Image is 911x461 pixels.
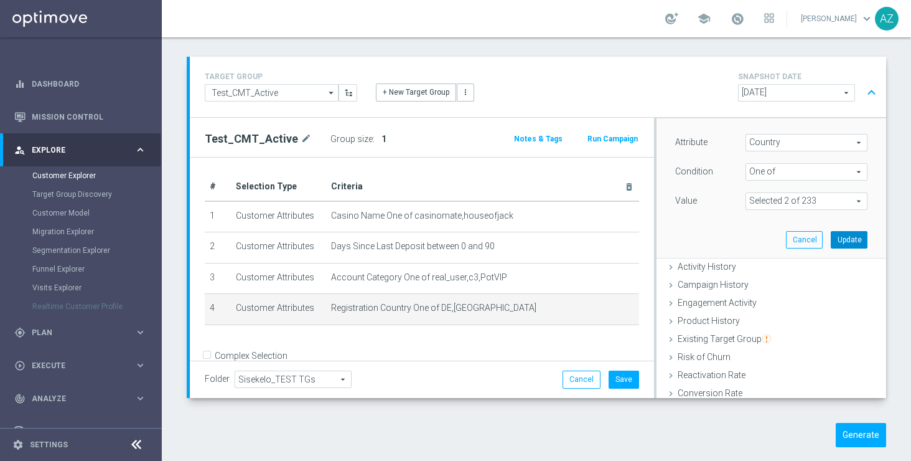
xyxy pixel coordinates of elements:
i: keyboard_arrow_right [134,144,146,156]
a: Visits Explorer [32,283,129,293]
i: play_circle_outline [14,360,26,371]
i: keyboard_arrow_right [134,425,146,437]
i: person_search [14,145,26,156]
button: Update [831,231,867,249]
td: Customer Attributes [231,294,327,325]
i: keyboard_arrow_right [134,326,146,338]
span: Campaign History [678,280,749,290]
button: track_changes Analyze keyboard_arrow_right [14,394,147,404]
div: Funnel Explorer [32,260,161,278]
span: Criteria [331,181,363,191]
div: AZ [875,7,899,31]
i: arrow_drop_down [325,85,338,101]
td: 2 [205,232,231,264]
span: Execute [32,362,134,369]
div: Dashboard [14,67,146,100]
lable: Condition [675,166,713,176]
span: DE NA [746,193,867,209]
h4: SNAPSHOT DATE [738,72,881,81]
button: person_search Explore keyboard_arrow_right [14,145,147,155]
div: Data Studio [14,426,134,437]
button: Data Studio keyboard_arrow_right [14,427,147,437]
a: Customer Explorer [32,171,129,181]
div: Mission Control [14,100,146,133]
button: Cancel [563,371,600,388]
div: Analyze [14,393,134,404]
span: Account Category One of real_user,c3,PotVIP [331,272,507,283]
i: keyboard_arrow_right [134,359,146,371]
th: # [205,173,231,201]
i: keyboard_arrow_right [134,392,146,404]
label: Value [675,195,697,206]
span: Casino Name One of casinomate,houseofjack [331,211,513,221]
span: Reactivation Rate [678,370,745,380]
a: [PERSON_NAME]keyboard_arrow_down [800,9,875,28]
td: Customer Attributes [231,263,327,294]
span: Existing Target Group [678,334,771,344]
td: 4 [205,294,231,325]
div: Plan [14,327,134,338]
lable: Attribute [675,137,708,147]
i: equalizer [14,78,26,90]
button: + New Target Group [376,83,456,101]
span: Engagement Activity [678,298,757,308]
span: Product History [678,316,740,326]
a: Settings [30,441,68,449]
button: play_circle_outline Execute keyboard_arrow_right [14,361,147,371]
div: Explore [14,145,134,156]
a: Dashboard [32,67,146,100]
button: equalizer Dashboard [14,79,147,89]
a: Migration Explorer [32,227,129,237]
th: Selection Type [231,173,327,201]
input: Select Existing or Create New [205,84,339,102]
button: Notes & Tags [513,132,564,146]
span: Days Since Last Deposit between 0 and 90 [331,241,495,252]
button: expand_less [862,81,881,105]
label: Folder [205,374,230,384]
i: mode_edit [301,131,312,146]
a: Mission Control [32,100,146,133]
div: Segmentation Explorer [32,241,161,260]
button: Generate [836,423,886,447]
div: Realtime Customer Profile [32,297,161,316]
span: school [697,12,711,26]
button: Save [609,371,639,388]
span: Plan [32,329,134,336]
td: Customer Attributes [231,201,327,232]
td: 1 [205,201,231,232]
i: track_changes [14,393,26,404]
span: Risk of Churn [678,352,731,362]
button: more_vert [457,83,474,101]
a: Funnel Explorer [32,264,129,274]
span: Registration Country One of DE,[GEOGRAPHIC_DATA] [331,303,536,313]
td: 3 [205,263,231,294]
span: Activity History [678,262,736,272]
td: Customer Attributes [231,232,327,264]
button: Mission Control [14,112,147,122]
button: gps_fixed Plan keyboard_arrow_right [14,328,147,338]
i: gps_fixed [14,327,26,338]
div: Customer Explorer [32,166,161,185]
a: Segmentation Explorer [32,245,129,255]
i: more_vert [461,88,470,97]
h4: TARGET GROUP [205,72,357,81]
span: Conversion Rate [678,388,742,398]
span: Explore [32,146,134,154]
button: Run Campaign [586,132,639,146]
h2: Test_CMT_Active [205,131,298,146]
span: Analyze [32,395,134,402]
div: Visits Explorer [32,278,161,297]
i: delete_forever [624,182,634,192]
div: Execute [14,360,134,371]
span: keyboard_arrow_down [860,12,874,26]
button: Cancel [786,231,823,249]
div: Customer Model [32,204,161,222]
label: : [373,134,375,145]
